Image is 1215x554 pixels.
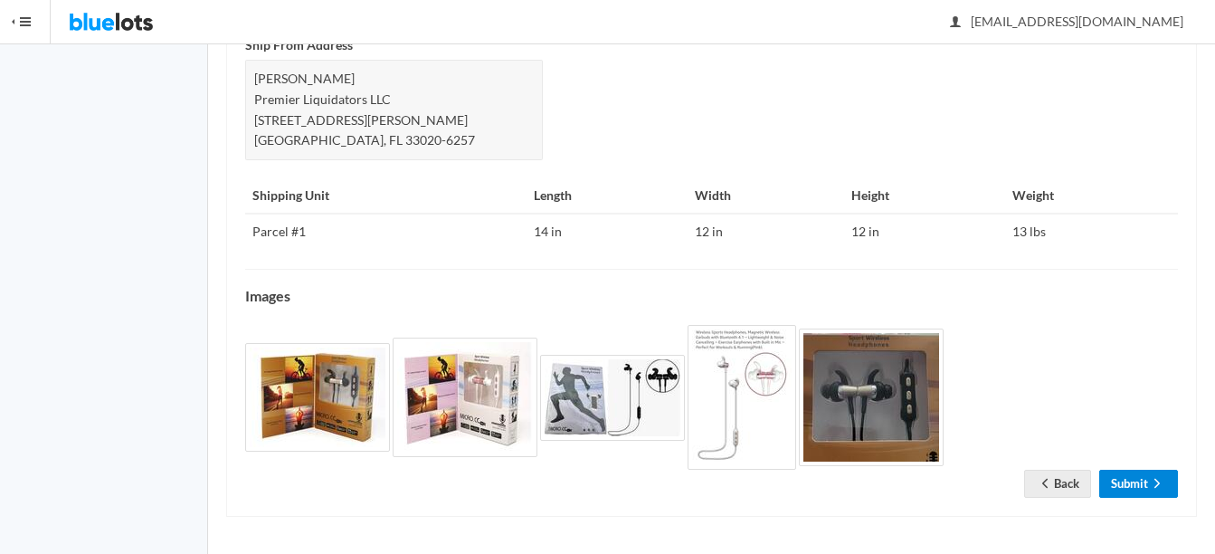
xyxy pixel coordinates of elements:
td: 14 in [527,214,688,250]
img: a0daaf17-c623-45b6-b313-548a21baa2f4-1757007165.jpg [688,325,796,470]
td: 13 lbs [1005,214,1178,250]
th: Height [844,178,1006,215]
th: Weight [1005,178,1178,215]
ion-icon: arrow back [1036,476,1054,493]
ion-icon: arrow forward [1148,476,1166,493]
th: Shipping Unit [245,178,527,215]
label: Ship From Address [245,35,353,56]
a: arrow backBack [1024,470,1091,498]
th: Width [688,178,843,215]
span: [EMAIL_ADDRESS][DOMAIN_NAME] [951,14,1183,29]
img: 26101318-053b-4d79-89f0-6572d5dac57d-1757007165.jpg [540,355,685,441]
td: 12 in [688,214,843,250]
th: Length [527,178,688,215]
ion-icon: person [946,14,964,32]
a: Submitarrow forward [1099,470,1178,498]
img: 8ab324e6-d2f2-478b-bb68-f2a665d6d113-1757007166.jpg [799,329,944,466]
img: 897f7cb2-9636-4cf3-bcd2-9a9d34a916b9-1757007165.jpg [393,338,537,457]
td: Parcel #1 [245,214,527,250]
div: [PERSON_NAME] Premier Liquidators LLC [STREET_ADDRESS][PERSON_NAME] [GEOGRAPHIC_DATA], FL 33020-6257 [245,60,543,159]
td: 12 in [844,214,1006,250]
img: 13ffb99f-5f43-461e-a4c9-09547e019327-1757007164.jpg [245,343,390,452]
h4: Images [245,288,1178,304]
